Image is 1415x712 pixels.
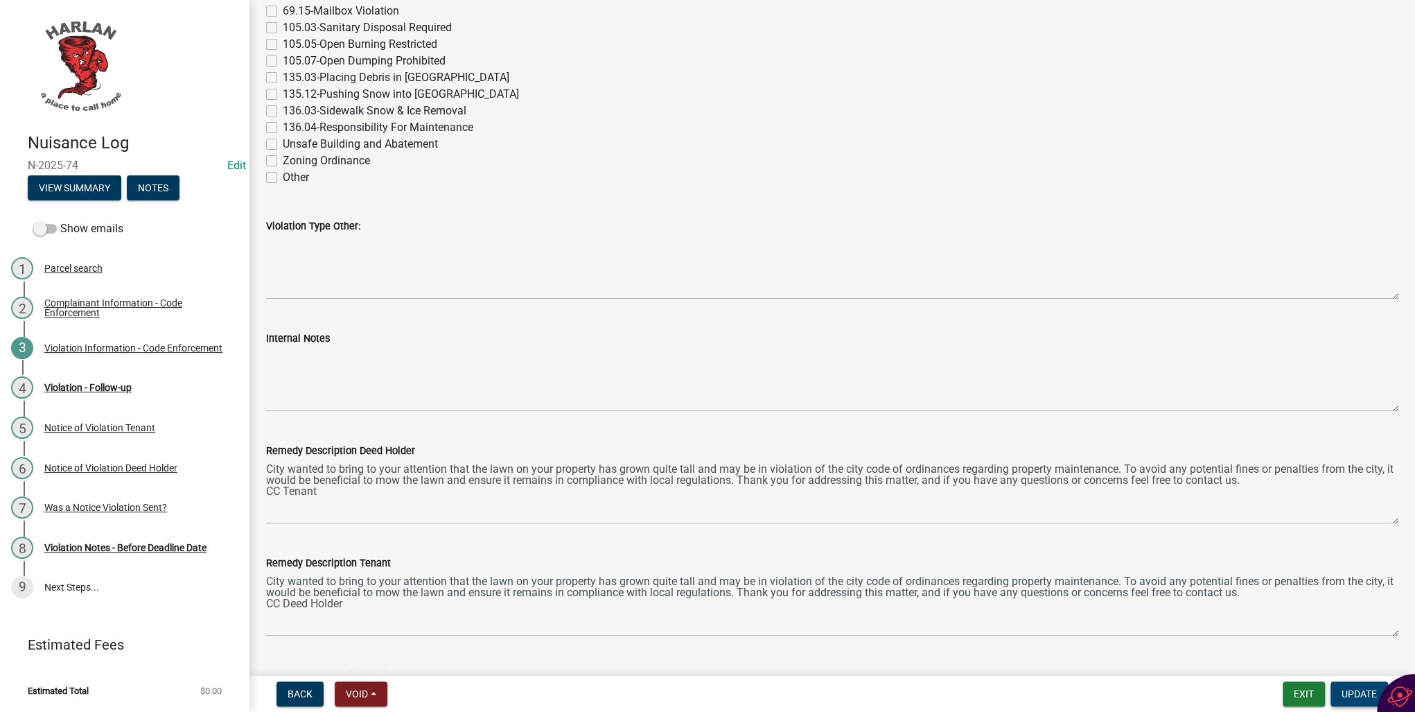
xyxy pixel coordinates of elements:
[266,446,415,456] label: Remedy Description Deed Holder
[11,376,33,399] div: 4
[227,159,246,172] wm-modal-confirm: Edit Application Number
[283,3,399,19] label: 69.15-Mailbox Violation
[11,537,33,559] div: 8
[283,53,446,69] label: 105.07-Open Dumping Prohibited
[11,631,227,659] a: Estimated Fees
[44,463,177,473] div: Notice of Violation Deed Holder
[200,686,222,695] span: $0.00
[283,136,438,153] label: Unsafe Building and Abatement
[227,159,246,172] a: Edit
[28,175,121,200] button: View Summary
[283,103,466,119] label: 136.03-Sidewalk Snow & Ice Removal
[283,119,473,136] label: 136.04-Responsibility For Maintenance
[11,576,33,598] div: 9
[266,334,330,344] label: Internal Notes
[44,263,103,273] div: Parcel search
[346,688,368,700] span: Void
[28,183,121,194] wm-modal-confirm: Summary
[28,133,238,153] h4: Nuisance Log
[1283,681,1325,706] button: Exit
[266,222,360,232] label: Violation Type Other:
[11,337,33,359] div: 3
[127,183,179,194] wm-modal-confirm: Notes
[11,496,33,519] div: 7
[335,681,387,706] button: Void
[283,36,437,53] label: 105.05-Open Burning Restricted
[1342,688,1377,700] span: Update
[44,543,206,553] div: Violation Notes - Before Deadline Date
[33,220,123,237] label: Show emails
[127,175,179,200] button: Notes
[283,86,519,103] label: 135.12-Pushing Snow into [GEOGRAPHIC_DATA]
[28,159,222,172] span: N-2025-74
[288,688,313,700] span: Back
[11,297,33,319] div: 2
[28,15,132,119] img: City of Harlan, Iowa
[44,423,155,433] div: Notice of Violation Tenant
[11,417,33,439] div: 5
[283,19,452,36] label: 105.03-Sanitary Disposal Required
[276,681,324,706] button: Back
[11,257,33,279] div: 1
[44,503,167,512] div: Was a Notice Violation Sent?
[44,298,227,318] div: Complainant Information - Code Enforcement
[266,559,391,568] label: Remedy Description Tenant
[11,457,33,479] div: 6
[283,169,309,186] label: Other
[283,69,509,86] label: 135.03-Placing Debris in [GEOGRAPHIC_DATA]
[28,686,89,695] span: Estimated Total
[44,383,132,392] div: Violation - Follow-up
[283,153,370,169] label: Zoning Ordinance
[44,343,222,353] div: Violation Information - Code Enforcement
[1330,681,1388,706] button: Update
